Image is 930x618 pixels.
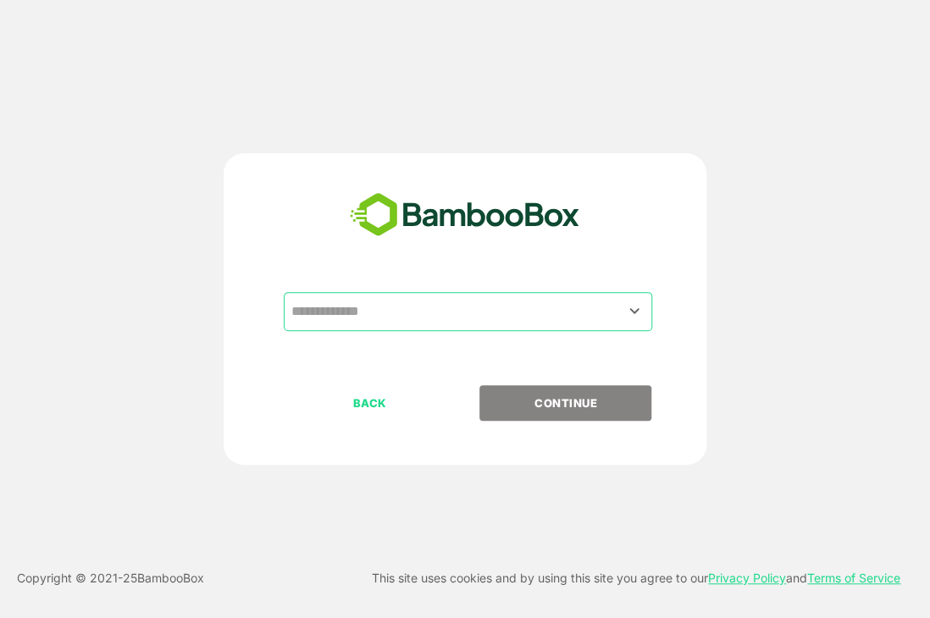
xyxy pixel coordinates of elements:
button: BACK [284,385,456,421]
a: Terms of Service [807,571,900,585]
p: Copyright © 2021- 25 BambooBox [17,568,204,588]
button: CONTINUE [479,385,651,421]
p: BACK [285,394,455,412]
p: CONTINUE [481,394,650,412]
a: Privacy Policy [708,571,786,585]
img: bamboobox [340,187,589,243]
p: This site uses cookies and by using this site you agree to our and [372,568,900,588]
button: Open [623,300,646,323]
